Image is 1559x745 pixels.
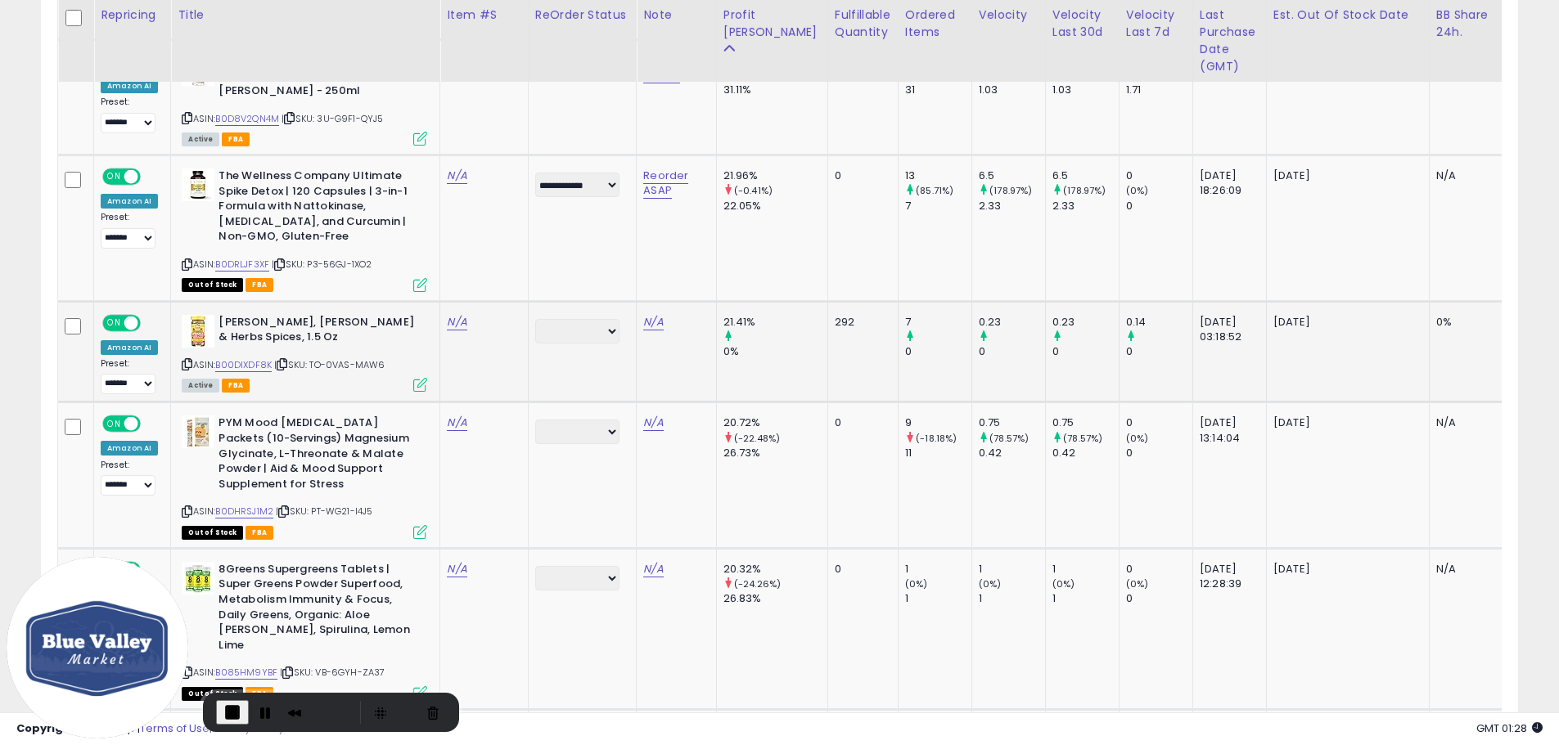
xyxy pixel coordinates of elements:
[1126,591,1192,606] div: 0
[1052,168,1119,183] div: 6.5
[979,562,1045,577] div: 1
[1126,199,1192,213] div: 0
[1273,7,1422,24] div: Est. Out Of Stock Date
[835,168,885,183] div: 0
[182,315,427,391] div: ASIN:
[138,316,164,330] span: OFF
[905,562,971,577] div: 1
[215,505,273,518] a: B0DHRSJ1M2
[905,344,971,359] div: 0
[182,53,427,144] div: ASIN:
[101,79,158,93] div: Amazon AI
[1476,720,1543,736] span: 2025-08-18 01:28 GMT
[835,562,885,577] div: 0
[182,132,219,146] span: All listings currently available for purchase on Amazon
[905,83,971,97] div: 31
[1436,415,1490,430] div: N/A
[280,666,385,679] span: | SKU: VB-6GYH-ZA37
[447,314,466,330] a: N/A
[1126,344,1192,359] div: 0
[447,168,466,184] a: N/A
[1200,415,1254,445] div: [DATE] 13:14:04
[101,96,158,133] div: Preset:
[1200,168,1254,198] div: [DATE] 18:26:09
[222,132,250,146] span: FBA
[979,7,1039,24] div: Velocity
[734,577,781,590] small: (-24.26%)
[989,184,1032,197] small: (178.97%)
[178,7,433,24] div: Title
[1126,184,1149,197] small: (0%)
[219,415,417,496] b: PYM Mood [MEDICAL_DATA] Packets (10-Servings) Magnesium Glycinate, L-Threonate & Malate Powder | ...
[1126,315,1192,330] div: 0.14
[734,184,773,197] small: (-0.41%)
[835,415,885,430] div: 0
[1063,184,1106,197] small: (178.97%)
[723,344,827,359] div: 0%
[182,168,427,289] div: ASIN:
[447,7,521,24] div: Item #s
[1126,562,1192,577] div: 0
[1273,415,1417,430] p: [DATE]
[1126,7,1186,41] div: Velocity Last 7d
[1436,562,1490,577] div: N/A
[274,358,385,371] span: | SKU: TO-0VAS-MAW6
[1052,83,1119,97] div: 1.03
[979,415,1045,430] div: 0.75
[1063,432,1102,445] small: (78.57%)
[723,562,827,577] div: 20.32%
[104,316,124,330] span: ON
[219,168,417,249] b: The Wellness Company Ultimate Spike Detox | 120 Capsules | 3-in-1 Formula with Nattokinase, [MEDI...
[246,526,273,540] span: FBA
[101,194,158,209] div: Amazon AI
[979,591,1045,606] div: 1
[246,278,273,292] span: FBA
[1436,168,1490,183] div: N/A
[101,7,164,24] div: Repricing
[916,432,957,445] small: (-18.18%)
[272,258,372,271] span: | SKU: P3-56GJ-1XO2
[101,340,158,355] div: Amazon AI
[979,315,1045,330] div: 0.23
[1126,446,1192,460] div: 0
[1436,7,1496,41] div: BB Share 24h.
[1052,344,1119,359] div: 0
[182,562,214,595] img: 51iFoQ-N-fL._SL40_.jpg
[182,687,243,701] span: All listings that are currently out of stock and unavailable for purchase on Amazon
[1052,415,1119,430] div: 0.75
[182,415,214,448] img: 41Ao9Lzr7YL._SL40_.jpg
[447,415,466,431] a: N/A
[1052,7,1112,41] div: Velocity Last 30d
[1200,7,1259,75] div: Last Purchase Date (GMT)
[215,666,277,680] a: B085HM9YBF
[182,415,427,536] div: ASIN:
[1052,315,1119,330] div: 0.23
[905,591,971,606] div: 1
[101,441,158,456] div: Amazon AI
[979,199,1045,213] div: 2.33
[916,184,953,197] small: (85.71%)
[1126,577,1149,590] small: (0%)
[215,258,269,272] a: B0DRLJF3XF
[905,168,971,183] div: 13
[447,561,466,577] a: N/A
[1052,591,1119,606] div: 1
[643,7,709,24] div: Note
[979,577,1002,590] small: (0%)
[723,7,821,41] div: Profit [PERSON_NAME]
[219,315,417,349] b: [PERSON_NAME], [PERSON_NAME] & Herbs Spices, 1.5 Oz
[723,315,827,330] div: 21.41%
[989,432,1029,445] small: (78.57%)
[182,315,214,348] img: 51FrR-ettbL._SL40_.jpg
[979,168,1045,183] div: 6.5
[215,112,279,126] a: B0D8V2QN4M
[1436,315,1490,330] div: 0%
[182,168,214,201] img: 41qCTRNzi3L._SL40_.jpg
[835,7,891,41] div: Fulfillable Quantity
[1052,199,1119,213] div: 2.33
[979,446,1045,460] div: 0.42
[905,577,928,590] small: (0%)
[643,168,688,199] a: Reorder ASAP
[1126,83,1192,97] div: 1.71
[1052,562,1119,577] div: 1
